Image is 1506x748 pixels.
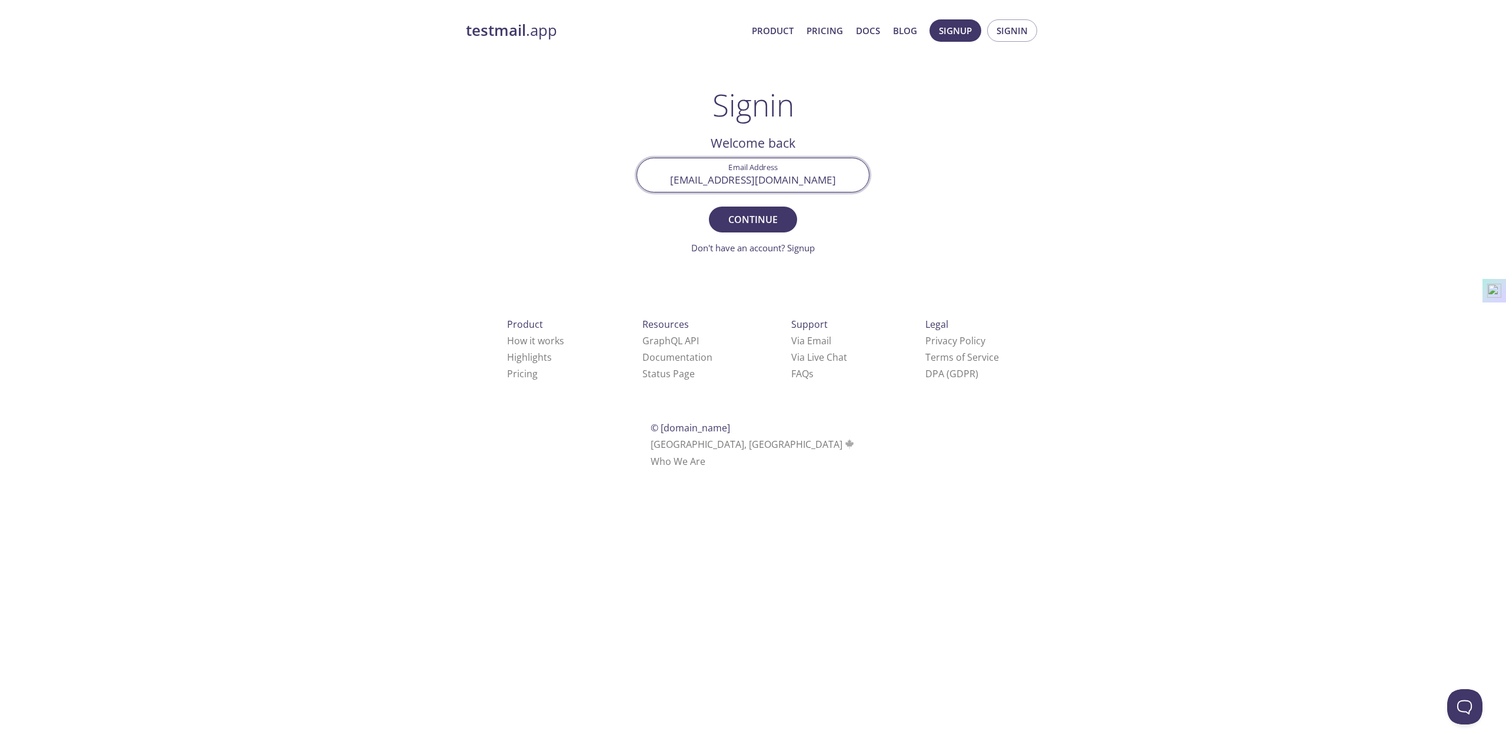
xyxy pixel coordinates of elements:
[507,367,538,380] a: Pricing
[997,23,1028,38] span: Signin
[856,23,880,38] a: Docs
[925,367,978,380] a: DPA (GDPR)
[642,367,695,380] a: Status Page
[642,318,689,331] span: Resources
[507,318,543,331] span: Product
[929,19,981,42] button: Signup
[651,455,705,468] a: Who We Are
[651,421,730,434] span: © [DOMAIN_NAME]
[1447,689,1482,724] iframe: Help Scout Beacon - Open
[987,19,1037,42] button: Signin
[466,21,742,41] a: testmail.app
[791,334,831,347] a: Via Email
[466,20,526,41] strong: testmail
[939,23,972,38] span: Signup
[507,351,552,364] a: Highlights
[642,351,712,364] a: Documentation
[709,207,797,232] button: Continue
[791,318,828,331] span: Support
[809,367,814,380] span: s
[507,334,564,347] a: How it works
[791,367,814,380] a: FAQ
[691,242,815,254] a: Don't have an account? Signup
[791,351,847,364] a: Via Live Chat
[893,23,917,38] a: Blog
[651,438,856,451] span: [GEOGRAPHIC_DATA], [GEOGRAPHIC_DATA]
[642,334,699,347] a: GraphQL API
[712,87,794,122] h1: Signin
[925,334,985,347] a: Privacy Policy
[722,211,784,228] span: Continue
[752,23,794,38] a: Product
[925,318,948,331] span: Legal
[925,351,999,364] a: Terms of Service
[637,133,869,153] h2: Welcome back
[807,23,843,38] a: Pricing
